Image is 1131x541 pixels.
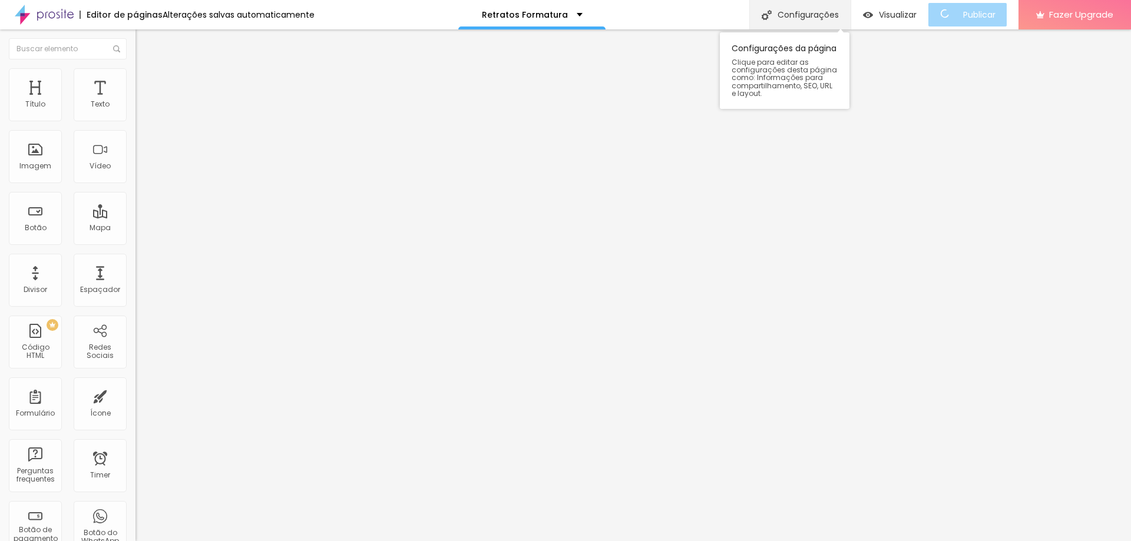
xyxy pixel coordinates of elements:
div: Botão [25,224,47,232]
span: Publicar [963,10,996,19]
iframe: Editor [135,29,1131,541]
div: Alterações salvas automaticamente [163,11,315,19]
div: Título [25,100,45,108]
button: Publicar [928,3,1007,26]
div: Texto [91,100,110,108]
div: Espaçador [80,286,120,294]
div: Divisor [24,286,47,294]
div: Redes Sociais [77,343,123,360]
div: Código HTML [12,343,58,360]
div: Mapa [90,224,111,232]
p: Retratos Formatura [482,11,568,19]
div: Timer [90,471,110,479]
div: Vídeo [90,162,111,170]
button: Visualizar [851,3,928,26]
div: Imagem [19,162,51,170]
img: view-1.svg [863,10,873,20]
img: Icone [762,10,772,20]
span: Visualizar [879,10,917,19]
div: Configurações da página [720,32,849,109]
input: Buscar elemento [9,38,127,59]
div: Editor de páginas [80,11,163,19]
div: Formulário [16,409,55,417]
span: Fazer Upgrade [1049,9,1113,19]
img: Icone [113,45,120,52]
div: Perguntas frequentes [12,467,58,484]
div: Ícone [90,409,111,417]
span: Clique para editar as configurações desta página como: Informações para compartilhamento, SEO, UR... [732,58,838,97]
